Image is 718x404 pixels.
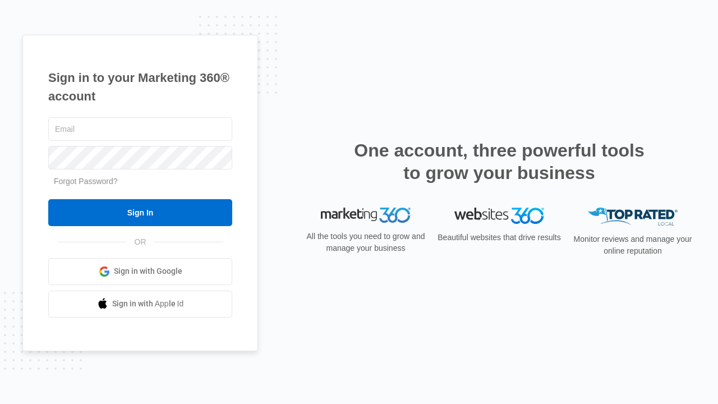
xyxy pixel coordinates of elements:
[114,265,182,277] span: Sign in with Google
[436,232,562,244] p: Beautiful websites that drive results
[112,298,184,310] span: Sign in with Apple Id
[48,117,232,141] input: Email
[454,208,544,224] img: Websites 360
[588,208,678,226] img: Top Rated Local
[351,139,648,184] h2: One account, three powerful tools to grow your business
[570,233,696,257] p: Monitor reviews and manage your online reputation
[48,199,232,226] input: Sign In
[303,231,429,254] p: All the tools you need to grow and manage your business
[48,258,232,285] a: Sign in with Google
[127,236,154,248] span: OR
[54,177,118,186] a: Forgot Password?
[48,68,232,105] h1: Sign in to your Marketing 360® account
[321,208,411,223] img: Marketing 360
[48,291,232,318] a: Sign in with Apple Id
